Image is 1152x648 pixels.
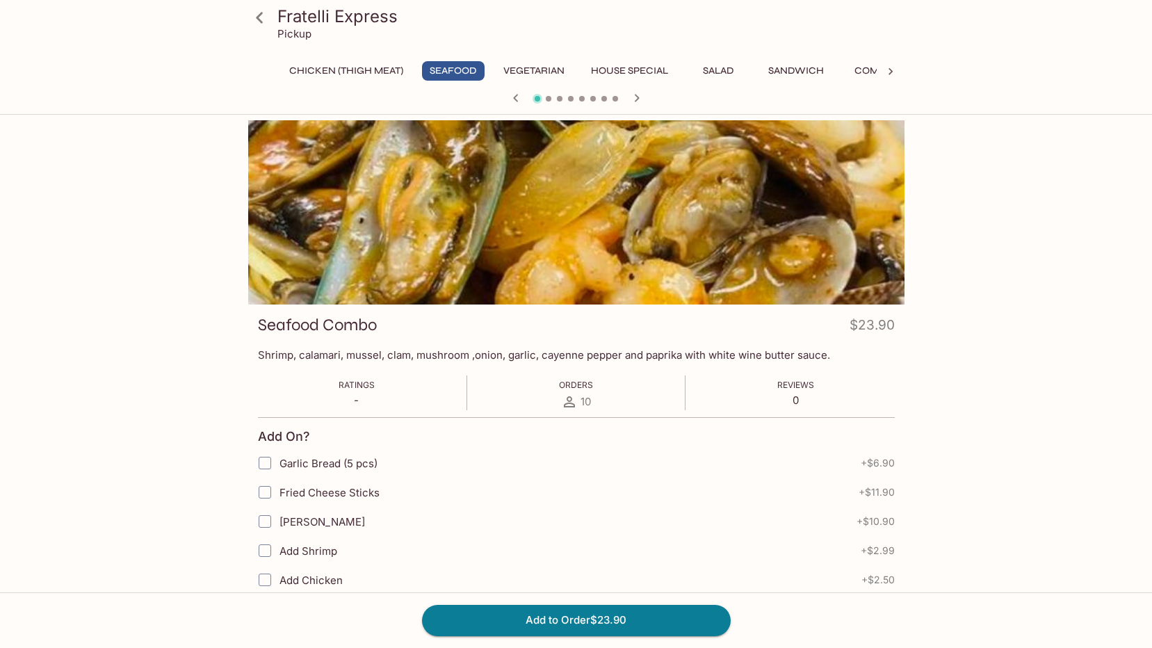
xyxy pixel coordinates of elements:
[583,61,676,81] button: House Special
[777,380,814,390] span: Reviews
[279,457,378,470] span: Garlic Bread (5 pcs)
[687,61,749,81] button: Salad
[581,395,591,408] span: 10
[761,61,831,81] button: Sandwich
[258,314,377,336] h3: Seafood Combo
[277,27,311,40] p: Pickup
[850,314,895,341] h4: $23.90
[258,348,895,362] p: Shrimp, calamari, mussel, clam, mushroom ,onion, garlic, cayenne pepper and paprika with white wi...
[777,394,814,407] p: 0
[339,394,375,407] p: -
[248,120,904,305] div: Seafood Combo
[861,457,895,469] span: + $6.90
[279,515,365,528] span: [PERSON_NAME]
[279,544,337,558] span: Add Shrimp
[422,605,731,635] button: Add to Order$23.90
[859,487,895,498] span: + $11.90
[339,380,375,390] span: Ratings
[861,545,895,556] span: + $2.99
[422,61,485,81] button: Seafood
[559,380,593,390] span: Orders
[857,516,895,527] span: + $10.90
[282,61,411,81] button: Chicken (Thigh Meat)
[279,574,343,587] span: Add Chicken
[279,486,380,499] span: Fried Cheese Sticks
[843,61,905,81] button: Combo
[496,61,572,81] button: Vegetarian
[861,574,895,585] span: + $2.50
[277,6,899,27] h3: Fratelli Express
[258,429,310,444] h4: Add On?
